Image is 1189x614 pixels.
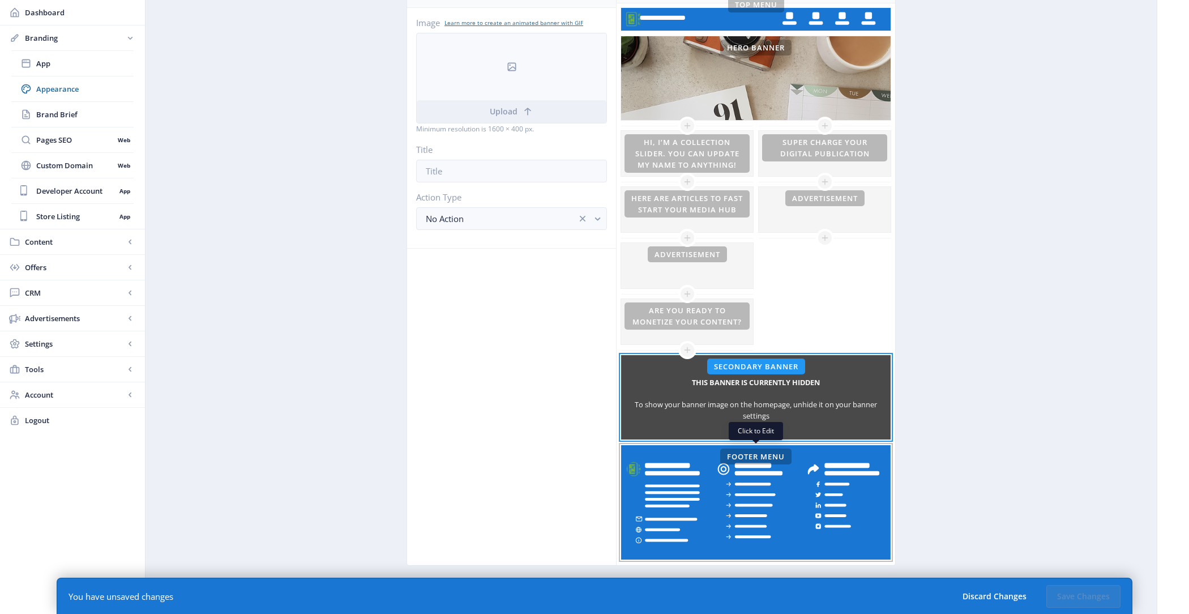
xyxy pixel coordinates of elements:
[11,153,134,178] a: Custom DomainWeb
[444,19,583,27] a: Learn more to create an animated banner with GIF
[25,389,125,400] span: Account
[416,17,598,28] label: Image
[36,109,134,120] span: Brand Brief
[114,160,134,171] nb-badge: Web
[25,338,125,349] span: Settings
[416,160,607,182] input: Title
[416,123,607,135] div: Minimum resolution is 1600 × 400 px.
[416,144,598,155] label: Title
[577,213,588,224] nb-icon: clear
[11,178,134,203] a: Developer AccountApp
[621,399,891,421] div: To show your banner image on the homepage, unhide it on your banner settings
[25,415,136,426] span: Logout
[114,134,134,146] nb-badge: Web
[25,7,136,18] span: Dashboard
[417,100,606,123] button: Upload
[11,204,134,229] a: Store ListingApp
[11,51,134,76] a: App
[25,287,125,299] span: CRM
[36,58,134,69] span: App
[1046,585,1120,608] button: Save Changes
[36,83,134,95] span: Appearance
[738,427,774,436] span: Click to Edit
[25,364,125,375] span: Tools
[11,127,134,152] a: Pages SEOWeb
[25,236,125,248] span: Content
[692,373,820,391] h5: This banner is currently hidden
[36,134,114,146] span: Pages SEO
[416,191,598,203] label: Action Type
[36,211,116,222] span: Store Listing
[11,102,134,127] a: Brand Brief
[25,32,125,44] span: Branding
[11,76,134,101] a: Appearance
[426,212,577,225] div: No Action
[116,211,134,222] nb-badge: App
[69,591,173,602] div: You have unsaved changes
[416,207,607,230] button: No Actionclear
[36,185,116,197] span: Developer Account
[25,313,125,324] span: Advertisements
[36,160,114,171] span: Custom Domain
[25,262,125,273] span: Offers
[952,585,1037,608] button: Discard Changes
[490,107,517,116] span: Upload
[116,185,134,197] nb-badge: App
